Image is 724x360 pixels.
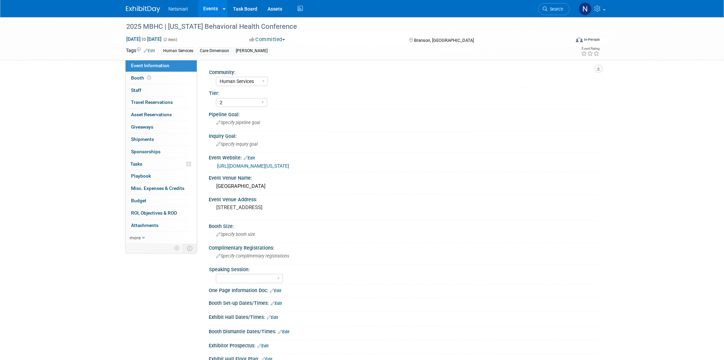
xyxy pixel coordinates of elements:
[126,170,197,182] a: Playbook
[131,63,169,68] span: Event Information
[126,182,197,194] a: Misc. Expenses & Credits
[126,96,197,108] a: Travel Reservations
[131,149,160,154] span: Sponsorships
[214,181,593,192] div: [GEOGRAPHIC_DATA]
[131,112,172,117] span: Asset Reservations
[126,109,197,121] a: Asset Reservations
[130,235,141,240] span: more
[267,315,278,320] a: Edit
[144,48,155,53] a: Edit
[131,173,151,179] span: Playbook
[131,124,153,130] span: Giveaways
[126,72,197,84] a: Booth
[126,232,197,244] a: more
[126,146,197,158] a: Sponsorships
[183,244,197,253] td: Toggle Event Tabs
[209,88,595,97] div: Tier:
[414,38,474,43] span: Branson, [GEOGRAPHIC_DATA]
[579,2,592,15] img: Nina Finn
[529,36,600,46] div: Event Format
[126,207,197,219] a: ROI, Objectives & ROO
[126,6,160,13] img: ExhibitDay
[209,221,598,230] div: Booth Size:
[171,244,183,253] td: Personalize Event Tab Strip
[209,243,598,251] div: Complimentary Registrations:
[131,185,184,191] span: Misc. Expenses & Credits
[216,142,258,147] span: Specify inquiry goal
[131,223,158,228] span: Attachments
[126,36,162,42] span: [DATE] [DATE]
[126,60,197,72] a: Event Information
[124,21,559,33] div: 2025 MBHC | [US_STATE] Behavioral Health Conference
[209,285,598,294] div: One Page Information Doc:
[130,161,142,167] span: Tasks
[271,301,282,306] a: Edit
[247,36,288,43] button: Committed
[131,87,141,93] span: Staff
[161,47,195,55] div: Human Services
[131,136,154,142] span: Shipments
[217,163,289,169] a: [URL][DOMAIN_NAME][US_STATE]
[131,75,152,81] span: Booth
[131,99,173,105] span: Travel Reservations
[216,253,289,259] span: Specify complimentary registrations
[168,6,188,12] span: Netsmart
[131,198,146,203] span: Budget
[581,47,599,50] div: Event Rating
[131,210,177,216] span: ROI, Objectives & ROO
[209,131,598,140] div: Inquiry Goal:
[576,37,583,42] img: Format-Inperson.png
[209,340,598,349] div: Exhibitor Prospectus:
[209,264,595,273] div: Speaking Session:
[216,232,255,237] span: Specify booth size
[126,47,155,55] td: Tags
[126,133,197,145] a: Shipments
[216,120,260,125] span: Specify pipeline goal
[141,36,147,42] span: to
[278,329,289,334] a: Edit
[209,67,595,76] div: Community:
[209,194,598,203] div: Event Venue Address:
[209,298,598,307] div: Booth Set-up Dates/Times:
[538,3,570,15] a: Search
[270,288,281,293] a: Edit
[126,195,197,207] a: Budget
[584,37,600,42] div: In-Person
[126,219,197,231] a: Attachments
[547,7,563,12] span: Search
[257,344,269,348] a: Edit
[163,37,177,42] span: (2 days)
[216,204,363,211] pre: [STREET_ADDRESS]
[209,173,598,181] div: Event Venue Name:
[146,75,152,80] span: Booth not reserved yet
[126,121,197,133] a: Giveaways
[126,84,197,96] a: Staff
[209,312,598,321] div: Exhibit Hall Dates/Times:
[126,158,197,170] a: Tasks
[244,156,255,160] a: Edit
[198,47,231,55] div: Care Dimension
[209,109,598,118] div: Pipeline Goal:
[234,47,270,55] div: [PERSON_NAME]
[209,153,598,161] div: Event Website:
[209,326,598,335] div: Booth Dismantle Dates/Times:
